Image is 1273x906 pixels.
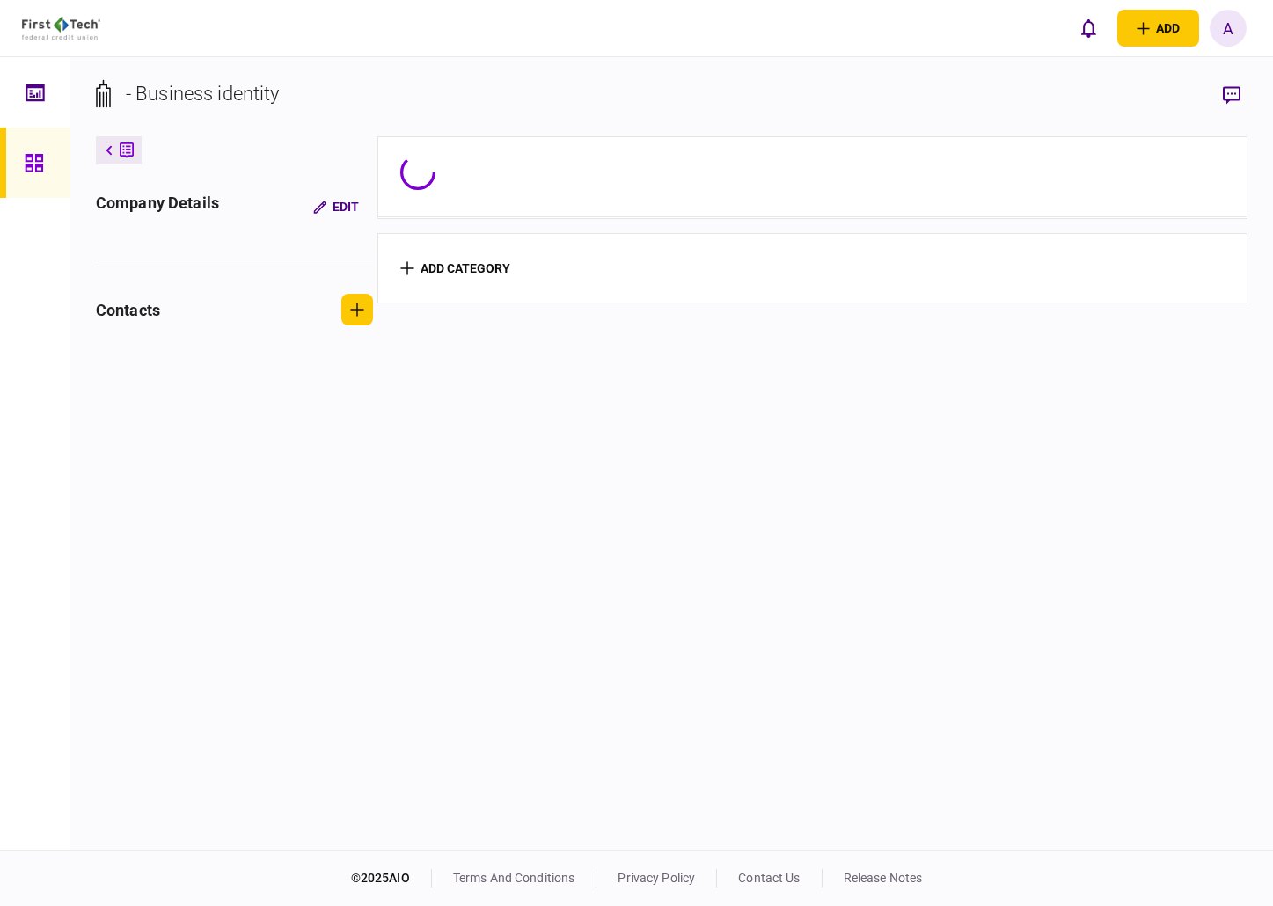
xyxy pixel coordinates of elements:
a: release notes [844,871,923,885]
div: - Business identity [126,79,280,108]
button: add category [400,261,510,275]
a: terms and conditions [453,871,575,885]
div: company details [96,191,219,223]
button: open notifications list [1070,10,1107,47]
div: contacts [96,298,160,322]
img: client company logo [22,17,100,40]
button: Edit [299,191,373,223]
button: A [1210,10,1247,47]
a: privacy policy [618,871,695,885]
div: © 2025 AIO [351,869,432,888]
a: contact us [738,871,800,885]
button: open adding identity options [1117,10,1199,47]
